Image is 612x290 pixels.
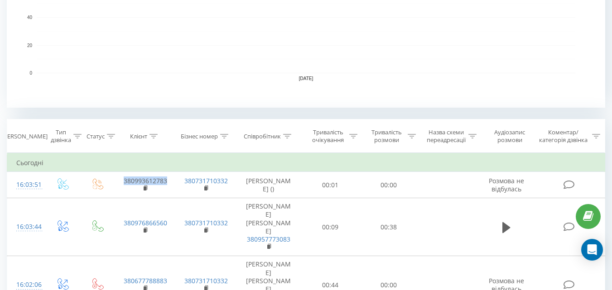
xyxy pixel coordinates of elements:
span: Розмова не відбулась [489,176,524,193]
a: 380976866560 [124,219,167,227]
a: 380677788883 [124,276,167,285]
td: 00:00 [360,172,418,198]
div: Назва схеми переадресації [426,128,466,144]
td: 00:09 [301,198,360,256]
div: Тип дзвінка [51,128,71,144]
div: Коментар/категорія дзвінка [537,128,590,144]
div: Open Intercom Messenger [581,239,603,261]
div: Тривалість розмови [368,128,405,144]
div: 16:03:51 [16,176,35,194]
div: Аудіозапис розмови [487,128,533,144]
a: 380731710332 [184,276,228,285]
td: 00:01 [301,172,360,198]
a: 380731710332 [184,219,228,227]
a: 380957773083 [247,235,290,243]
a: 380731710332 [184,176,228,185]
div: Статус [87,133,105,140]
td: Сьогодні [7,154,605,172]
a: 380993612783 [124,176,167,185]
div: [PERSON_NAME] [2,133,48,140]
text: [DATE] [299,76,313,81]
text: 20 [27,43,33,48]
text: 40 [27,15,33,20]
div: Бізнес номер [181,133,218,140]
td: [PERSON_NAME] [PERSON_NAME] [236,198,301,256]
td: 00:38 [360,198,418,256]
div: Клієнт [130,133,147,140]
text: 0 [29,71,32,76]
td: [PERSON_NAME] () [236,172,301,198]
div: Співробітник [244,133,281,140]
div: Тривалість очікування [309,128,347,144]
div: 16:03:44 [16,218,35,236]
